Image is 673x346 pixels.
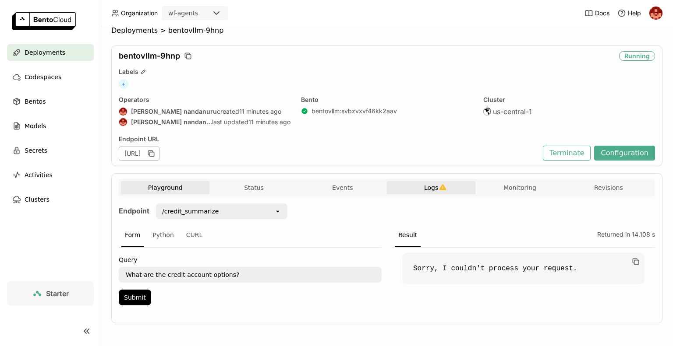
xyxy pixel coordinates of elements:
img: prasanth nandanuru [119,118,127,126]
div: Python [149,224,177,247]
div: Result [395,224,421,247]
div: Endpoint URL [119,135,538,143]
span: us-central-1 [493,107,532,116]
span: 11 minutes ago [248,118,290,126]
span: Bentos [25,96,46,107]
span: Deployments [25,47,65,58]
span: Docs [595,9,609,17]
img: prasanth nandanuru [649,7,662,20]
span: Starter [46,289,69,298]
button: Status [209,181,298,194]
div: /credit_summarize [162,207,219,216]
button: Events [298,181,387,194]
span: Deployments [111,26,158,35]
span: Logs [424,184,438,192]
button: Revisions [564,181,653,194]
span: Secrets [25,145,47,156]
button: Submit [119,290,151,305]
span: bentovllm-9hnp [119,51,180,61]
a: bentovllm:svbzvxvf46kk2aav [312,107,397,115]
strong: Endpoint [119,206,149,215]
nav: Breadcrumbs navigation [111,26,662,35]
div: Help [617,9,641,17]
span: Clusters [25,194,50,205]
img: logo [12,12,76,30]
span: 11 minutes ago [239,108,281,115]
div: Labels [119,68,655,76]
strong: [PERSON_NAME] nandanuru [131,108,217,115]
span: Help [628,9,641,17]
div: Bento [301,96,473,104]
a: Docs [584,9,609,17]
span: Activities [25,170,53,180]
span: bentovllm-9hnp [168,26,224,35]
code: Sorry, I couldn't process your request. [403,253,645,284]
div: created [119,107,290,116]
span: Codespaces [25,72,61,82]
input: Selected wf-agents. [199,9,200,18]
a: Deployments [7,44,94,61]
a: Models [7,117,94,135]
a: Bentos [7,93,94,110]
a: Clusters [7,191,94,208]
div: last updated [119,118,290,126]
button: Configuration [594,146,655,161]
a: Starter [7,281,94,306]
span: > [158,26,168,35]
img: prasanth nandanuru [119,108,127,115]
a: Codespaces [7,68,94,86]
div: Form [121,224,144,247]
label: Query [119,256,382,263]
button: Playground [121,181,209,194]
div: Running [619,51,655,61]
div: Cluster [483,96,655,104]
span: + [119,79,128,89]
div: Returned in 14.108 s [594,224,655,247]
a: Activities [7,166,94,184]
textarea: What are the credit account options? [120,268,381,282]
div: wf-agents [168,9,198,17]
strong: [PERSON_NAME] nandanuru [131,118,212,126]
input: Selected /credit_summarize. [220,207,220,216]
div: [URL] [119,147,159,161]
button: Terminate [543,146,591,161]
button: Monitoring [475,181,564,194]
div: Operators [119,96,290,104]
span: Models [25,121,46,131]
div: CURL [183,224,206,247]
span: Organization [121,9,158,17]
a: Secrets [7,142,94,159]
svg: open [274,208,281,215]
